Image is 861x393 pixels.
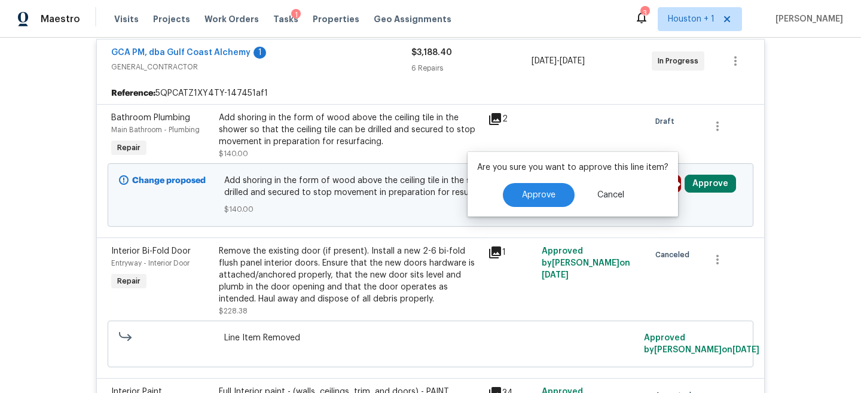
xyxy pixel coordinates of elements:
[578,183,643,207] button: Cancel
[771,13,843,25] span: [PERSON_NAME]
[219,112,481,148] div: Add shoring in the form of wood above the ceiling tile in the shower so that the ceiling tile can...
[219,150,248,157] span: $140.00
[532,57,557,65] span: [DATE]
[532,55,585,67] span: -
[640,7,649,19] div: 3
[732,346,759,354] span: [DATE]
[644,334,759,354] span: Approved by [PERSON_NAME] on
[132,176,206,185] b: Change proposed
[488,245,535,260] div: 1
[488,112,535,126] div: 2
[542,247,630,279] span: Approved by [PERSON_NAME] on
[97,83,764,104] div: 5QPCATZ1XY4TY-147451af1
[542,271,569,279] span: [DATE]
[224,175,637,199] span: Add shoring in the form of wood above the ceiling tile in the shower so that the ceiling tile can...
[273,15,298,23] span: Tasks
[112,275,145,287] span: Repair
[522,191,555,200] span: Approve
[112,142,145,154] span: Repair
[111,87,155,99] b: Reference:
[114,13,139,25] span: Visits
[111,126,200,133] span: Main Bathroom - Plumbing
[597,191,624,200] span: Cancel
[41,13,80,25] span: Maestro
[411,62,532,74] div: 6 Repairs
[655,115,679,127] span: Draft
[685,175,736,193] button: Approve
[219,307,248,315] span: $228.38
[560,57,585,65] span: [DATE]
[655,249,694,261] span: Canceled
[204,13,259,25] span: Work Orders
[658,55,703,67] span: In Progress
[411,48,452,57] span: $3,188.40
[477,162,668,173] p: Are you sure you want to approve this line item?
[111,48,251,57] a: GCA PM, dba Gulf Coast Alchemy
[254,47,266,59] div: 1
[111,247,191,255] span: Interior Bi-Fold Door
[374,13,451,25] span: Geo Assignments
[111,260,190,267] span: Entryway - Interior Door
[224,203,637,215] span: $140.00
[111,114,190,122] span: Bathroom Plumbing
[224,332,637,344] span: Line Item Removed
[219,245,481,305] div: Remove the existing door (if present). Install a new 2-6 bi-fold flush panel interior doors. Ensu...
[313,13,359,25] span: Properties
[503,183,575,207] button: Approve
[153,13,190,25] span: Projects
[668,13,715,25] span: Houston + 1
[291,9,301,21] div: 1
[111,61,411,73] span: GENERAL_CONTRACTOR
